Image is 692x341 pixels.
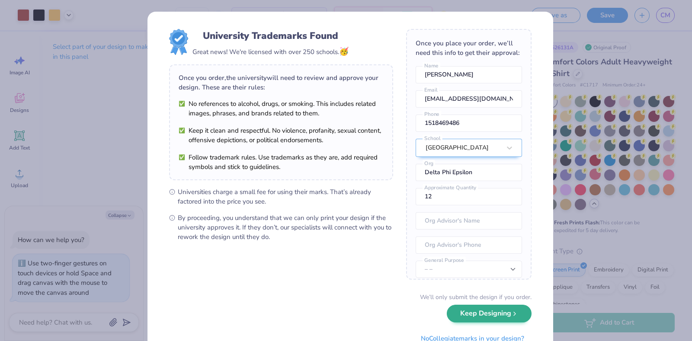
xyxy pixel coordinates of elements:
input: Org [416,164,522,181]
li: No references to alcohol, drugs, or smoking. This includes related images, phrases, and brands re... [179,99,384,118]
button: Keep Designing [447,305,532,322]
li: Keep it clean and respectful. No violence, profanity, sexual content, offensive depictions, or po... [179,126,384,145]
div: Once you place your order, we’ll need this info to get their approval: [416,38,522,57]
span: By proceeding, you understand that we can only print your design if the university approves it. I... [178,213,393,242]
input: Phone [416,115,522,132]
div: We’ll only submit the design if you order. [420,293,532,302]
li: Follow trademark rules. Use trademarks as they are, add required symbols and stick to guidelines. [179,153,384,172]
input: Approximate Quantity [416,188,522,205]
input: Org Advisor's Phone [416,236,522,254]
img: License badge [169,29,188,55]
span: Universities charge a small fee for using their marks. That’s already factored into the price you... [178,187,393,206]
input: Org Advisor's Name [416,212,522,229]
div: Great news! We're licensed with over 250 schools. [192,46,349,57]
div: Once you order, the university will need to review and approve your design. These are their rules: [179,73,384,92]
input: Email [416,90,522,108]
input: Name [416,66,522,83]
div: University Trademarks Found [203,29,338,43]
span: 🥳 [339,46,349,57]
